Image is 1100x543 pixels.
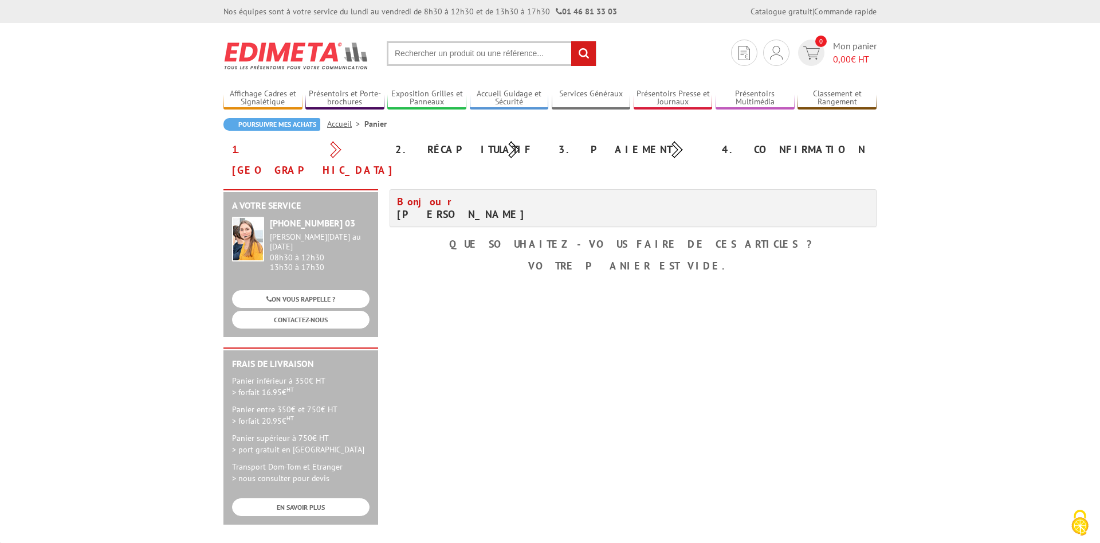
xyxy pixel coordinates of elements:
[270,232,370,252] div: [PERSON_NAME][DATE] au [DATE]
[270,232,370,272] div: 08h30 à 12h30 13h30 à 17h30
[232,444,364,455] span: > port gratuit en [GEOGRAPHIC_DATA]
[833,40,877,66] span: Mon panier
[797,89,877,108] a: Classement et Rangement
[232,375,370,398] p: Panier inférieur à 350€ HT
[232,461,370,484] p: Transport Dom-Tom et Etranger
[232,473,329,483] span: > nous consulter pour devis
[223,89,302,108] a: Affichage Cadres et Signalétique
[571,41,596,66] input: rechercher
[223,139,387,181] div: 1. [GEOGRAPHIC_DATA]
[550,139,713,160] div: 3. Paiement
[751,6,877,17] div: |
[232,404,370,427] p: Panier entre 350€ et 750€ HT
[552,89,631,108] a: Services Généraux
[232,432,370,455] p: Panier supérieur à 750€ HT
[232,359,370,369] h2: Frais de Livraison
[223,34,370,77] img: Edimeta
[528,259,738,272] b: Votre panier est vide.
[795,40,877,66] a: devis rapide 0 Mon panier 0,00€ HT
[387,139,550,160] div: 2. Récapitulatif
[232,201,370,211] h2: A votre service
[270,217,355,229] strong: [PHONE_NUMBER] 03
[286,385,294,393] sup: HT
[387,89,466,108] a: Exposition Grilles et Panneaux
[232,387,294,397] span: > forfait 16.95€
[1066,509,1094,537] img: Cookies (fenêtre modale)
[449,237,818,251] b: Que souhaitez-vous faire de ces articles ?
[556,6,617,17] strong: 01 46 81 33 03
[397,195,458,208] span: Bonjour
[232,217,264,261] img: widget-service.jpg
[634,89,713,108] a: Présentoirs Presse et Journaux
[716,89,795,108] a: Présentoirs Multimédia
[327,119,364,129] a: Accueil
[470,89,549,108] a: Accueil Guidage et Sécurité
[713,139,877,160] div: 4. Confirmation
[364,118,387,130] li: Panier
[833,53,877,66] span: € HT
[232,498,370,516] a: EN SAVOIR PLUS
[223,118,320,131] a: Poursuivre mes achats
[223,6,617,17] div: Nos équipes sont à votre service du lundi au vendredi de 8h30 à 12h30 et de 13h30 à 17h30
[387,41,596,66] input: Rechercher un produit ou une référence...
[232,311,370,329] a: CONTACTEZ-NOUS
[833,53,851,65] span: 0,00
[232,290,370,308] a: ON VOUS RAPPELLE ?
[814,6,877,17] a: Commande rapide
[1060,504,1100,543] button: Cookies (fenêtre modale)
[397,196,624,221] h4: [PERSON_NAME]
[286,414,294,422] sup: HT
[232,416,294,426] span: > forfait 20.95€
[770,46,783,60] img: devis rapide
[815,36,827,47] span: 0
[738,46,750,60] img: devis rapide
[305,89,384,108] a: Présentoirs et Porte-brochures
[803,46,820,60] img: devis rapide
[751,6,812,17] a: Catalogue gratuit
